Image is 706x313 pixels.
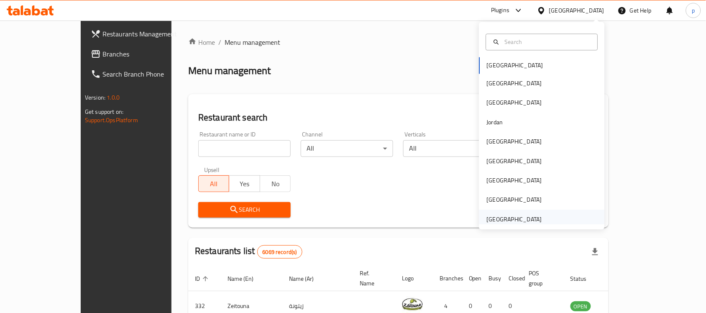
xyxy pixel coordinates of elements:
[102,69,192,79] span: Search Branch Phone
[301,140,393,157] div: All
[205,205,284,215] span: Search
[102,49,192,59] span: Branches
[225,37,280,47] span: Menu management
[218,37,221,47] li: /
[491,5,509,15] div: Plugins
[85,92,105,103] span: Version:
[198,140,291,157] input: Search for restaurant name or ID..
[487,79,542,88] div: [GEOGRAPHIC_DATA]
[487,156,542,166] div: [GEOGRAPHIC_DATA]
[433,266,462,291] th: Branches
[204,167,220,173] label: Upsell
[188,37,215,47] a: Home
[107,92,120,103] span: 1.0.0
[195,274,211,284] span: ID
[403,140,496,157] div: All
[85,115,138,126] a: Support.OpsPlatform
[188,64,271,77] h2: Menu management
[198,202,291,218] button: Search
[502,266,522,291] th: Closed
[289,274,325,284] span: Name (Ar)
[487,176,542,185] div: [GEOGRAPHIC_DATA]
[487,98,542,108] div: [GEOGRAPHIC_DATA]
[84,24,199,44] a: Restaurants Management
[258,248,302,256] span: 6069 record(s)
[549,6,604,15] div: [GEOGRAPHIC_DATA]
[257,245,302,259] div: Total records count
[692,6,695,15] span: p
[202,178,226,190] span: All
[188,37,609,47] nav: breadcrumb
[84,64,199,84] a: Search Branch Phone
[84,44,199,64] a: Branches
[260,175,291,192] button: No
[482,266,502,291] th: Busy
[501,37,593,46] input: Search
[198,111,599,124] h2: Restaurant search
[462,266,482,291] th: Open
[263,178,287,190] span: No
[360,268,385,288] span: Ref. Name
[487,215,542,224] div: [GEOGRAPHIC_DATA]
[570,302,591,311] span: OPEN
[198,175,229,192] button: All
[585,242,605,262] div: Export file
[85,106,123,117] span: Get support on:
[570,274,598,284] span: Status
[487,137,542,146] div: [GEOGRAPHIC_DATA]
[195,245,302,259] h2: Restaurants list
[229,175,260,192] button: Yes
[395,266,433,291] th: Logo
[529,268,554,288] span: POS group
[487,118,503,127] div: Jordan
[228,274,264,284] span: Name (En)
[233,178,256,190] span: Yes
[487,195,542,205] div: [GEOGRAPHIC_DATA]
[102,29,192,39] span: Restaurants Management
